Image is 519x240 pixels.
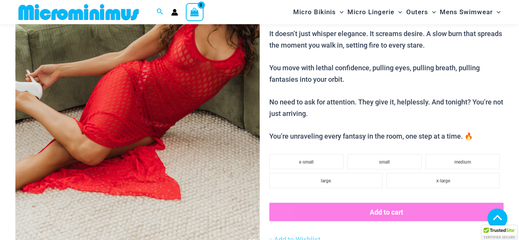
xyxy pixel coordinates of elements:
span: Outers [406,2,428,22]
a: View Shopping Cart, empty [186,3,204,21]
span: Micro Lingerie [347,2,394,22]
a: Account icon link [171,9,178,16]
a: OutersMenu ToggleMenu Toggle [404,2,438,22]
div: TrustedSite Certified [482,225,517,240]
a: Mens SwimwearMenu ToggleMenu Toggle [438,2,502,22]
span: Menu Toggle [428,2,436,22]
nav: Site Navigation [290,1,504,23]
a: Search icon link [157,7,164,17]
span: Menu Toggle [493,2,501,22]
span: small [379,159,390,165]
span: Menu Toggle [394,2,402,22]
span: Mens Swimwear [440,2,493,22]
span: x-small [299,159,314,165]
li: x-small [269,154,344,169]
span: Menu Toggle [336,2,344,22]
a: Micro LingerieMenu ToggleMenu Toggle [345,2,404,22]
a: Micro BikinisMenu ToggleMenu Toggle [291,2,345,22]
li: small [347,154,422,169]
span: Micro Bikinis [293,2,336,22]
span: x-large [436,178,450,184]
li: large [269,173,383,188]
li: x-large [386,173,500,188]
li: medium [426,154,500,169]
span: large [321,178,331,184]
img: MM SHOP LOGO FLAT [15,3,142,21]
span: medium [454,159,471,165]
button: Add to cart [269,203,504,221]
